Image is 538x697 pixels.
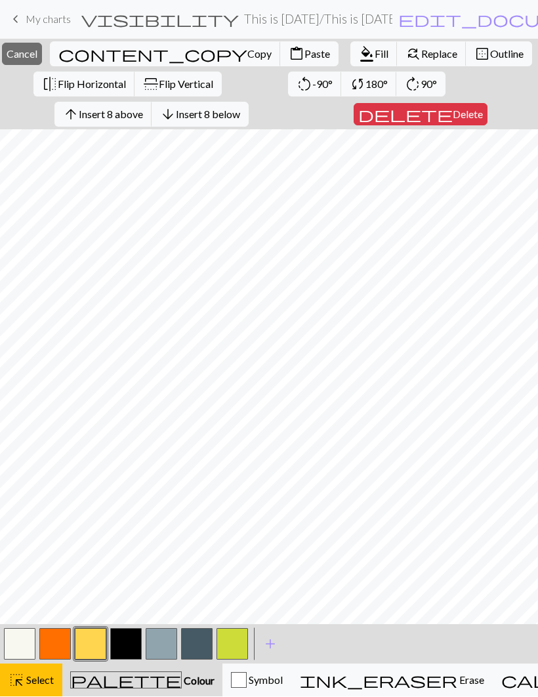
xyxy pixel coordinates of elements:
button: Flip Horizontal [33,72,135,97]
span: highlight_alt [9,671,24,690]
span: Flip Horizontal [58,78,126,91]
button: Delete [354,104,487,126]
button: Insert 8 below [152,102,249,127]
button: Flip Vertical [134,72,222,97]
span: Outline [490,48,524,60]
span: Insert 8 above [79,108,143,121]
span: My charts [26,13,71,26]
button: Cancel [2,43,42,66]
button: Colour [62,664,222,697]
a: My charts [8,9,71,31]
span: Select [24,674,54,686]
button: 180° [341,72,397,97]
span: Paste [304,48,330,60]
button: -90° [288,72,342,97]
button: Symbol [222,664,291,697]
span: Insert 8 below [176,108,240,121]
button: Copy [50,42,281,67]
span: visibility [81,11,239,29]
span: sync [350,75,365,94]
span: Colour [182,675,215,687]
span: content_copy [58,45,247,64]
span: palette [71,671,181,690]
span: rotate_right [405,75,421,94]
span: ink_eraser [300,671,457,690]
button: 90° [396,72,445,97]
span: Erase [457,674,484,686]
span: Fill [375,48,388,60]
button: Paste [280,42,339,67]
span: rotate_left [297,75,312,94]
span: delete [358,106,453,124]
span: 90° [421,78,437,91]
span: content_paste [289,45,304,64]
span: Replace [421,48,457,60]
h2: This is [DATE] / This is [DATE] [244,12,392,27]
button: Insert 8 above [54,102,152,127]
span: find_replace [405,45,421,64]
button: Fill [350,42,398,67]
span: Symbol [247,674,283,686]
span: Delete [453,108,483,121]
span: Copy [247,48,272,60]
span: Flip Vertical [159,78,213,91]
button: Replace [397,42,466,67]
span: format_color_fill [359,45,375,64]
span: keyboard_arrow_left [8,11,24,29]
span: border_outer [474,45,490,64]
span: arrow_upward [63,106,79,124]
span: add [262,635,278,654]
span: -90° [312,78,333,91]
button: Outline [466,42,532,67]
span: arrow_downward [160,106,176,124]
span: Cancel [7,48,37,60]
span: 180° [365,78,388,91]
span: flip [142,77,160,93]
button: Erase [291,664,493,697]
span: flip [42,75,58,94]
